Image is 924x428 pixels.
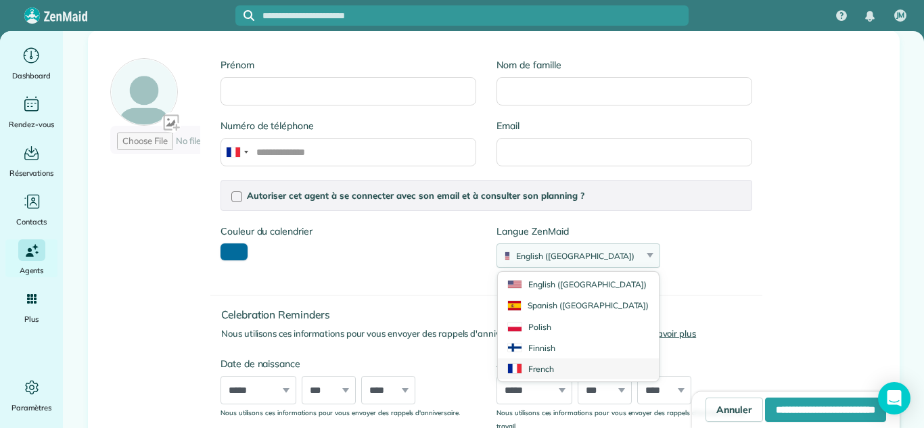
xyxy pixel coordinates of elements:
button: toggle color picker dialog [221,243,248,260]
label: Prénom [221,58,476,72]
div: English ([GEOGRAPHIC_DATA]) [497,250,643,262]
span: Contacts [16,215,47,229]
a: Rendez-vous [5,93,57,131]
label: Date de naissance [221,357,476,371]
span: Rendez-vous [9,118,54,131]
a: Dashboard [5,45,57,82]
span: Dashboard [12,69,51,82]
div: Notifications [856,1,884,31]
div: Open Intercom Messenger [878,382,910,414]
label: Nom de famille [496,58,752,72]
li: Spanish ([GEOGRAPHIC_DATA]) [498,295,659,316]
svg: Rechercher [244,10,254,21]
a: Réservations [5,142,57,180]
a: En savoir plus [641,328,696,339]
a: Annuler [706,398,763,422]
label: Numéro de téléphone [221,119,476,133]
span: Réservations [9,166,54,180]
label: Langue ZenMaid [496,224,660,238]
div: France: +33 [221,139,252,166]
button: Rechercher [235,10,254,21]
span: Paramètres [11,401,52,414]
label: Email [496,119,752,133]
a: Contacts [5,191,57,229]
li: French [498,358,659,379]
sub: Nous utilisons ces informations pour vous envoyer des rappels d'anniversaire. [221,408,460,417]
label: Couleur du calendrier [221,224,313,238]
label: Anniversaire de travail [496,357,752,371]
span: JM [896,10,905,21]
span: Plus [24,312,39,326]
li: Polish [498,316,659,337]
p: Nous utilisons ces informations pour vous envoyer des rappels d'anniversaire et d'anniversaire de... [221,327,763,341]
span: Agents [20,264,44,277]
a: Agents [5,239,57,277]
li: Finnish [498,337,659,358]
a: Paramètres [5,377,57,414]
h4: Celebration Reminders [221,309,763,320]
li: English ([GEOGRAPHIC_DATA]) [498,274,659,295]
span: Autoriser cet agent à se connecter avec son email et à consulter son planning ? [247,190,584,201]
